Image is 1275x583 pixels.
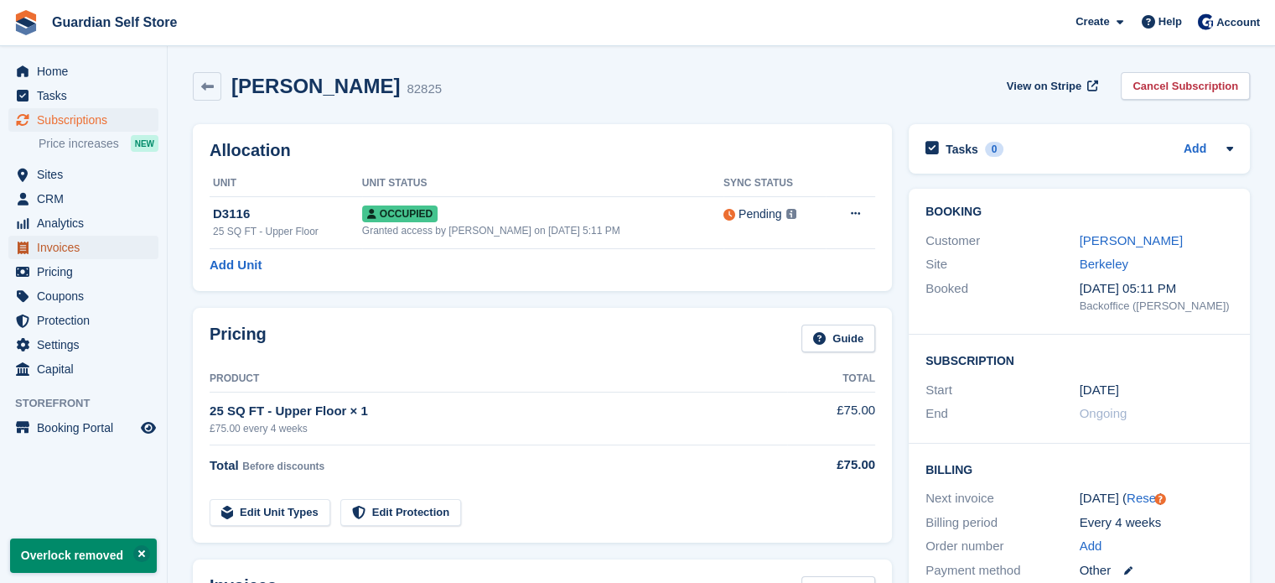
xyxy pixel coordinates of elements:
[925,561,1080,580] div: Payment method
[1000,72,1101,100] a: View on Stripe
[8,211,158,235] a: menu
[8,108,158,132] a: menu
[8,163,158,186] a: menu
[37,309,137,332] span: Protection
[1080,561,1234,580] div: Other
[37,333,137,357] span: Settings
[925,537,1080,556] div: Order number
[925,206,1233,219] h2: Booking
[1158,13,1182,30] span: Help
[1184,140,1206,159] a: Add
[723,170,826,197] th: Sync Status
[362,170,723,197] th: Unit Status
[8,260,158,284] a: menu
[8,60,158,83] a: menu
[213,224,362,239] div: 25 SQ FT - Upper Floor
[1080,279,1234,299] div: [DATE] 05:11 PM
[1080,233,1183,247] a: [PERSON_NAME]
[925,513,1080,533] div: Billing period
[37,236,137,259] span: Invoices
[13,10,39,35] img: stora-icon-8386f47178a22dfd0bd8f6a31ec36ba5ce8667c1dd55bd0f319d3a0aa187defe.svg
[340,499,461,527] a: Edit Protection
[407,80,442,99] div: 82825
[131,135,158,152] div: NEW
[210,325,267,352] h2: Pricing
[1075,13,1109,30] span: Create
[37,108,137,132] span: Subscriptions
[1080,537,1102,556] a: Add
[37,187,137,211] span: CRM
[1197,13,1214,30] img: Tom Scott
[925,381,1080,400] div: Start
[15,395,167,412] span: Storefront
[138,418,158,438] a: Preview store
[1080,489,1234,508] div: [DATE] ( )
[1121,72,1250,100] a: Cancel Subscription
[787,455,875,475] div: £75.00
[801,325,875,352] a: Guide
[210,256,262,275] a: Add Unit
[1127,491,1159,505] a: Reset
[1007,78,1081,95] span: View on Stripe
[739,206,781,223] div: Pending
[925,279,1080,315] div: Booked
[946,142,978,157] h2: Tasks
[10,539,157,573] p: Overlock removed
[786,209,796,219] img: icon-info-grey-7440780725fd019a000dd9b08b2336e03edf1995a4989e88bcd33f0948082b44.svg
[787,392,875,445] td: £75.00
[925,489,1080,508] div: Next invoice
[210,499,330,527] a: Edit Unit Types
[1080,257,1128,271] a: Berkeley
[37,416,137,440] span: Booking Portal
[210,402,787,421] div: 25 SQ FT - Upper Floor × 1
[37,60,137,83] span: Home
[925,404,1080,424] div: End
[8,357,158,381] a: menu
[925,255,1080,274] div: Site
[925,351,1233,368] h2: Subscription
[1153,492,1168,507] div: Tooltip anchor
[37,84,137,107] span: Tasks
[8,416,158,440] a: menu
[242,461,324,472] span: Before discounts
[8,309,158,332] a: menu
[45,8,184,36] a: Guardian Self Store
[37,357,137,381] span: Capital
[37,163,137,186] span: Sites
[39,134,158,153] a: Price increases NEW
[8,84,158,107] a: menu
[1216,14,1260,31] span: Account
[210,141,875,160] h2: Allocation
[1080,406,1127,420] span: Ongoing
[1080,298,1234,315] div: Backoffice ([PERSON_NAME])
[8,333,158,357] a: menu
[8,284,158,308] a: menu
[39,136,119,152] span: Price increases
[985,142,1004,157] div: 0
[210,421,787,436] div: £75.00 every 4 weeks
[787,366,875,393] th: Total
[925,461,1233,477] h2: Billing
[1080,381,1119,400] time: 2025-04-24 00:00:00 UTC
[37,284,137,308] span: Coupons
[213,205,362,224] div: D3116
[8,187,158,211] a: menu
[210,366,787,393] th: Product
[210,170,362,197] th: Unit
[925,232,1080,251] div: Customer
[37,260,137,284] span: Pricing
[37,211,137,235] span: Analytics
[362,206,438,222] span: Occupied
[1080,513,1234,533] div: Every 4 weeks
[362,223,723,238] div: Granted access by [PERSON_NAME] on [DATE] 5:11 PM
[210,458,239,472] span: Total
[8,236,158,259] a: menu
[231,75,400,97] h2: [PERSON_NAME]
